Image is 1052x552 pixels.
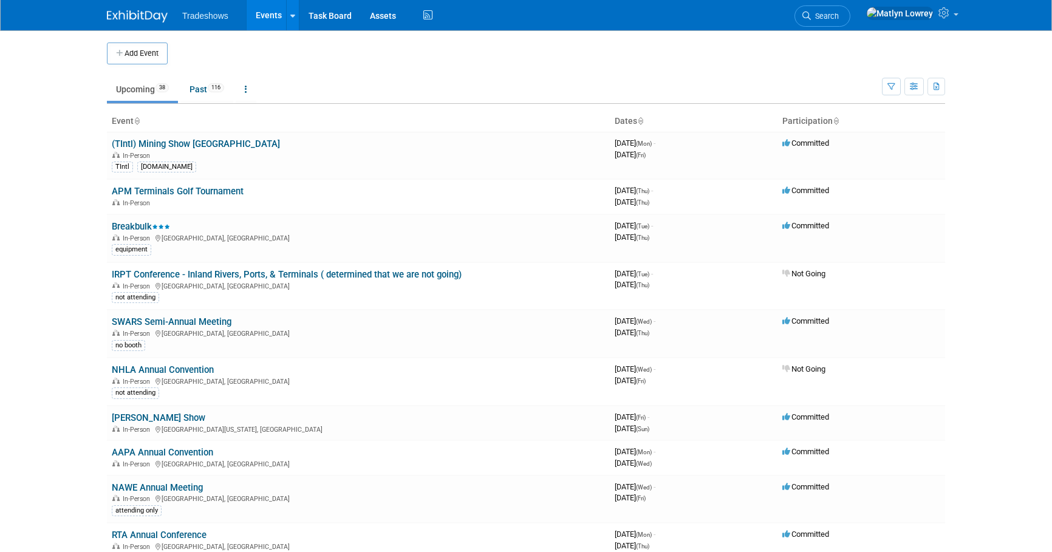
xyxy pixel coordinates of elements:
[636,531,652,538] span: (Mon)
[636,366,652,373] span: (Wed)
[107,10,168,22] img: ExhibitDay
[112,364,214,375] a: NHLA Annual Convention
[636,330,649,336] span: (Thu)
[112,292,159,303] div: not attending
[112,138,280,149] a: (TIntl) Mining Show [GEOGRAPHIC_DATA]
[615,138,655,148] span: [DATE]
[636,484,652,491] span: (Wed)
[123,543,154,551] span: In-Person
[112,234,120,240] img: In-Person Event
[782,221,829,230] span: Committed
[636,188,649,194] span: (Thu)
[794,5,850,27] a: Search
[615,482,655,491] span: [DATE]
[615,280,649,289] span: [DATE]
[654,364,655,373] span: -
[811,12,839,21] span: Search
[208,83,224,92] span: 116
[636,234,649,241] span: (Thu)
[112,495,120,501] img: In-Person Event
[112,460,120,466] img: In-Person Event
[610,111,777,132] th: Dates
[636,140,652,147] span: (Mon)
[112,543,120,549] img: In-Person Event
[637,116,643,126] a: Sort by Start Date
[112,541,605,551] div: [GEOGRAPHIC_DATA], [GEOGRAPHIC_DATA]
[615,316,655,325] span: [DATE]
[782,482,829,491] span: Committed
[123,152,154,160] span: In-Person
[615,328,649,337] span: [DATE]
[654,138,655,148] span: -
[615,150,646,159] span: [DATE]
[107,43,168,64] button: Add Event
[137,162,196,172] div: [DOMAIN_NAME]
[636,449,652,455] span: (Mon)
[112,505,162,516] div: attending only
[615,412,649,421] span: [DATE]
[112,199,120,205] img: In-Person Event
[112,281,605,290] div: [GEOGRAPHIC_DATA], [GEOGRAPHIC_DATA]
[782,412,829,421] span: Committed
[112,162,133,172] div: TIntl
[636,282,649,288] span: (Thu)
[654,316,655,325] span: -
[654,530,655,539] span: -
[112,378,120,384] img: In-Person Event
[615,541,649,550] span: [DATE]
[636,152,646,158] span: (Fri)
[654,447,655,456] span: -
[615,530,655,539] span: [DATE]
[615,364,655,373] span: [DATE]
[782,138,829,148] span: Committed
[112,152,120,158] img: In-Person Event
[636,543,649,550] span: (Thu)
[636,414,646,421] span: (Fri)
[636,460,652,467] span: (Wed)
[654,482,655,491] span: -
[615,233,649,242] span: [DATE]
[112,530,207,540] a: RTA Annual Conference
[107,78,178,101] a: Upcoming38
[112,340,145,351] div: no booth
[636,426,649,432] span: (Sun)
[782,269,825,278] span: Not Going
[833,116,839,126] a: Sort by Participation Type
[112,221,170,232] a: Breakbulk
[112,376,605,386] div: [GEOGRAPHIC_DATA], [GEOGRAPHIC_DATA]
[782,364,825,373] span: Not Going
[123,199,154,207] span: In-Person
[112,447,213,458] a: AAPA Annual Convention
[777,111,945,132] th: Participation
[636,271,649,278] span: (Tue)
[615,424,649,433] span: [DATE]
[615,458,652,468] span: [DATE]
[615,447,655,456] span: [DATE]
[180,78,233,101] a: Past116
[112,387,159,398] div: not attending
[615,269,653,278] span: [DATE]
[651,269,653,278] span: -
[112,282,120,288] img: In-Person Event
[123,495,154,503] span: In-Person
[112,186,244,197] a: APM Terminals Golf Tournament
[112,269,462,280] a: IRPT Conference - Inland Rivers, Ports, & Terminals ( determined that we are not going)
[155,83,169,92] span: 38
[112,426,120,432] img: In-Person Event
[134,116,140,126] a: Sort by Event Name
[112,233,605,242] div: [GEOGRAPHIC_DATA], [GEOGRAPHIC_DATA]
[782,530,829,539] span: Committed
[123,282,154,290] span: In-Person
[647,412,649,421] span: -
[112,328,605,338] div: [GEOGRAPHIC_DATA], [GEOGRAPHIC_DATA]
[636,378,646,384] span: (Fri)
[636,199,649,206] span: (Thu)
[123,234,154,242] span: In-Person
[636,223,649,230] span: (Tue)
[782,447,829,456] span: Committed
[782,186,829,195] span: Committed
[615,376,646,385] span: [DATE]
[615,221,653,230] span: [DATE]
[636,318,652,325] span: (Wed)
[651,186,653,195] span: -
